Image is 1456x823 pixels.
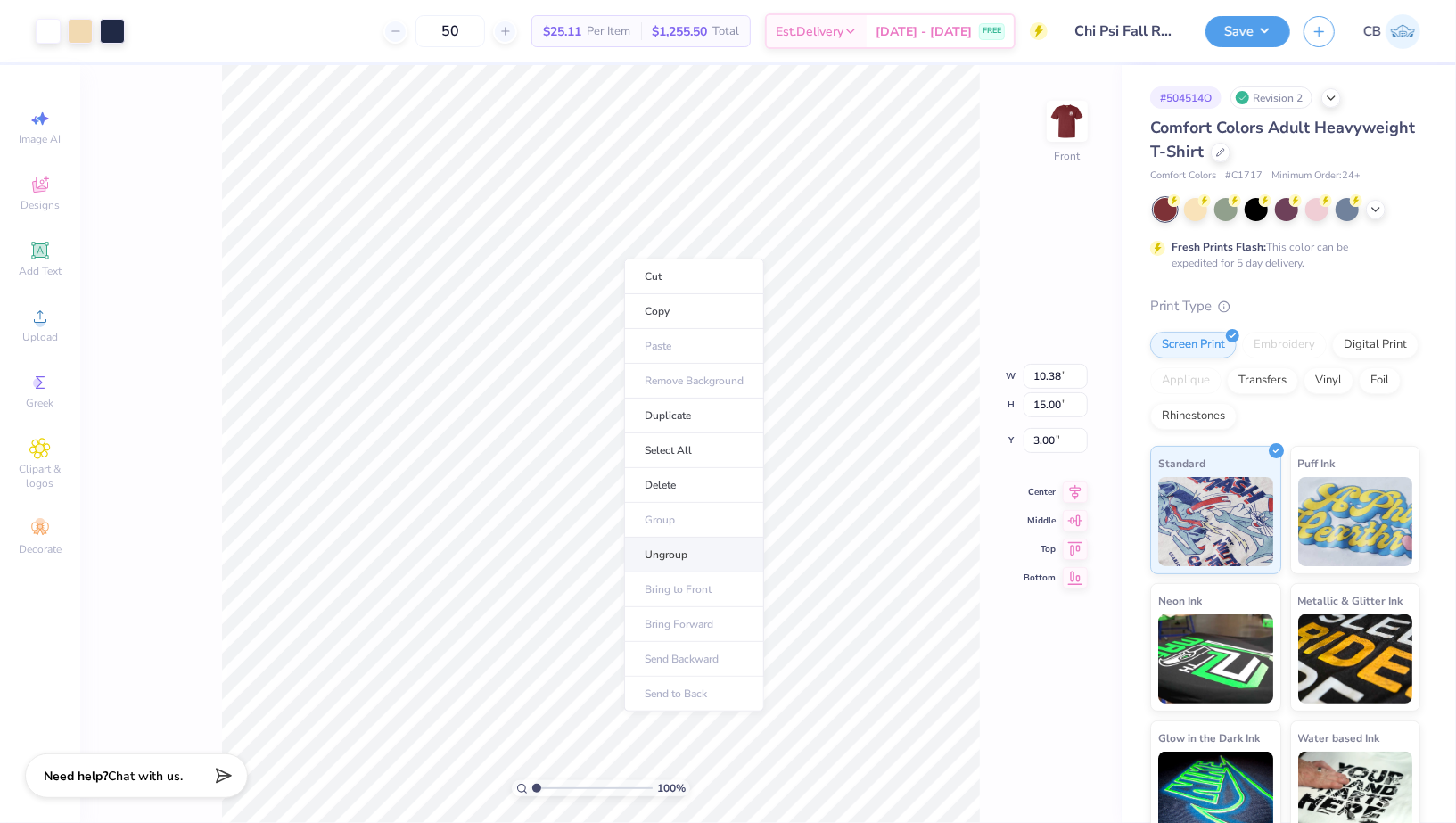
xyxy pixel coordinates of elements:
[543,22,581,41] span: $25.11
[624,468,764,503] li: Delete
[776,22,843,41] span: Est. Delivery
[1172,240,1266,254] strong: Fresh Prints Flash:
[1150,403,1237,430] div: Rhinestones
[1024,543,1056,556] span: Top
[876,22,972,41] span: [DATE] - [DATE]
[624,433,764,468] li: Select All
[1298,728,1380,747] span: Water based Ink
[21,198,60,212] span: Designs
[624,538,764,572] li: Ungroup
[1304,367,1353,394] div: Vinyl
[27,396,54,410] span: Greek
[1024,572,1056,584] span: Bottom
[1205,16,1290,47] button: Save
[1363,14,1420,49] a: CB
[22,330,58,344] span: Upload
[1227,367,1298,394] div: Transfers
[1150,332,1237,358] div: Screen Print
[108,768,183,785] span: Chat with us.
[1359,367,1401,394] div: Foil
[1298,591,1403,610] span: Metallic & Glitter Ink
[1024,486,1056,498] span: Center
[1150,86,1222,109] div: # 504514O
[19,264,62,278] span: Add Text
[1158,728,1260,747] span: Glow in the Dark Ink
[1242,332,1327,358] div: Embroidery
[1298,477,1413,566] img: Puff Ink
[20,132,62,146] span: Image AI
[1172,239,1391,271] div: This color can be expedited for 5 day delivery.
[1298,454,1336,473] span: Puff Ink
[44,768,108,785] strong: Need help?
[657,780,686,796] span: 100 %
[1158,614,1273,704] img: Neon Ink
[415,15,485,47] input: – –
[1150,296,1420,317] div: Print Type
[624,294,764,329] li: Copy
[983,25,1001,37] span: FREE
[1024,514,1056,527] span: Middle
[1150,367,1222,394] div: Applique
[624,259,764,294] li: Cut
[1158,454,1205,473] span: Standard
[1271,169,1361,184] span: Minimum Order: 24 +
[1158,477,1273,566] img: Standard
[1061,13,1192,49] input: Untitled Design
[1363,21,1381,42] span: CB
[624,399,764,433] li: Duplicate
[712,22,739,41] span: Total
[9,462,71,490] span: Clipart & logos
[1332,332,1419,358] div: Digital Print
[1150,117,1415,162] span: Comfort Colors Adult Heavyweight T-Shirt
[1298,614,1413,704] img: Metallic & Glitter Ink
[1049,103,1085,139] img: Front
[1230,86,1312,109] div: Revision 2
[1386,14,1420,49] img: Chhavi Bansal
[1158,591,1202,610] span: Neon Ink
[1055,148,1081,164] div: Front
[587,22,630,41] span: Per Item
[19,542,62,556] span: Decorate
[652,22,707,41] span: $1,255.50
[1150,169,1216,184] span: Comfort Colors
[1225,169,1263,184] span: # C1717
